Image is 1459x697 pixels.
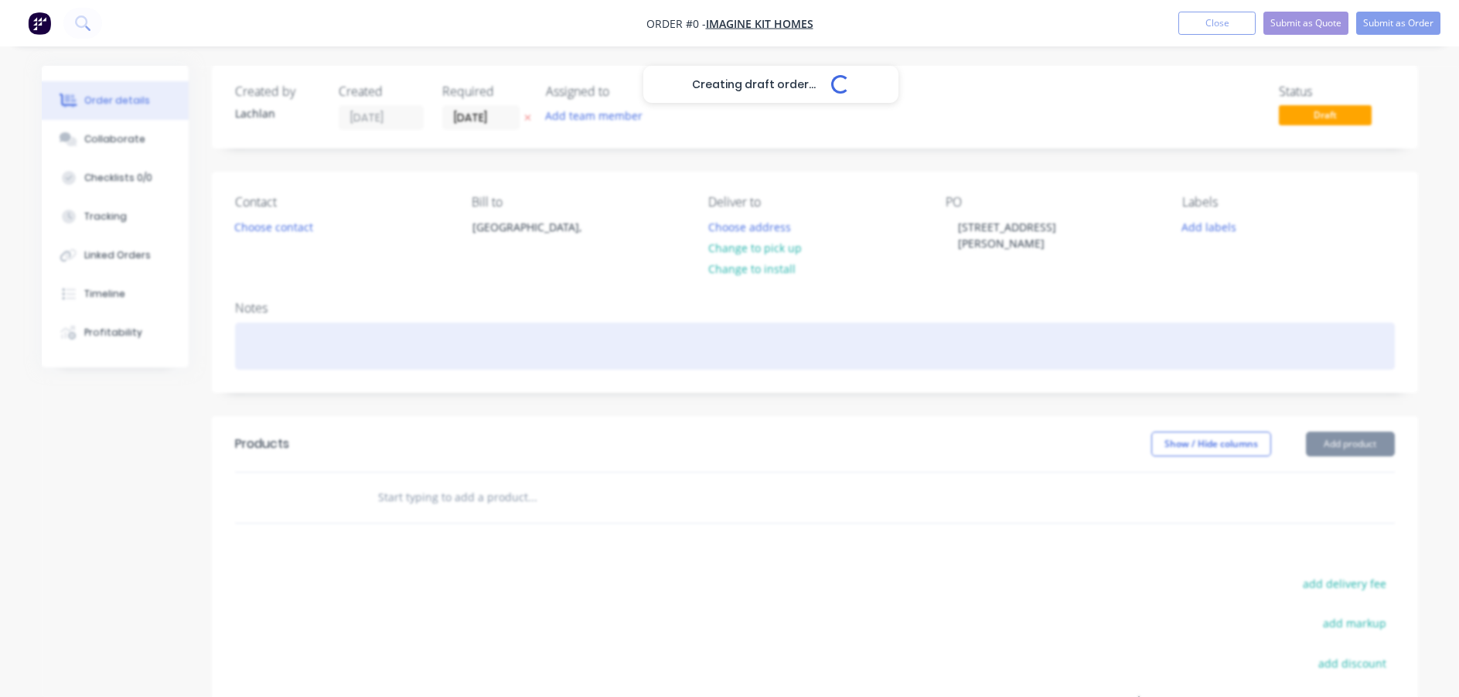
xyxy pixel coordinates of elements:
button: Submit as Quote [1263,12,1348,35]
div: Creating draft order... [643,66,898,103]
button: Submit as Order [1356,12,1440,35]
span: Order #0 - [646,16,706,31]
button: Close [1178,12,1256,35]
img: Factory [28,12,51,35]
a: Imagine Kit Homes [706,16,813,31]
